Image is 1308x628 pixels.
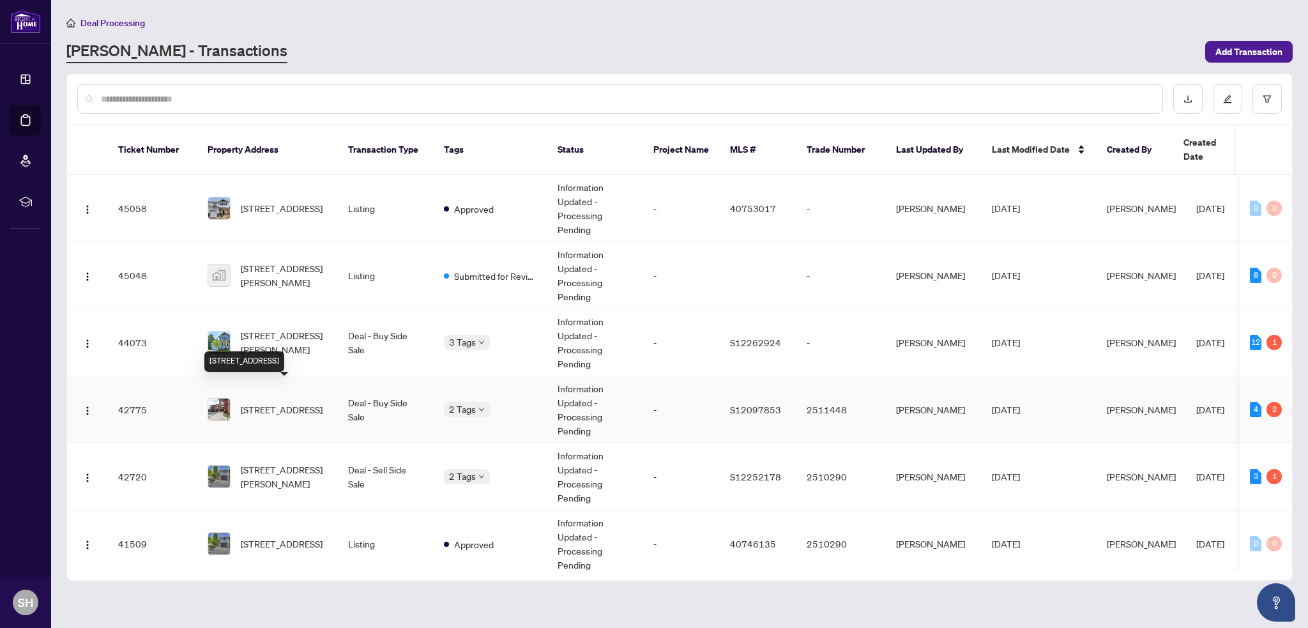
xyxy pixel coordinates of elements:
td: - [643,242,720,309]
span: [PERSON_NAME] [1107,203,1176,214]
td: Information Updated - Processing Pending [547,376,643,443]
button: Logo [77,332,98,353]
td: Information Updated - Processing Pending [547,175,643,242]
span: 3 Tags [449,335,476,349]
td: 45048 [108,242,197,309]
span: S12097853 [730,404,781,415]
span: 40753017 [730,203,776,214]
th: Ticket Number [108,125,197,175]
td: - [643,376,720,443]
span: [STREET_ADDRESS][PERSON_NAME] [241,328,328,356]
th: Project Name [643,125,720,175]
span: [STREET_ADDRESS] [241,201,323,215]
div: 0 [1266,536,1282,551]
button: Logo [77,399,98,420]
span: [DATE] [992,404,1020,415]
td: 44073 [108,309,197,376]
button: Open asap [1257,583,1295,622]
span: [STREET_ADDRESS] [241,537,323,551]
span: home [66,19,75,27]
td: - [796,175,886,242]
span: SH [18,594,33,611]
img: Logo [82,339,93,349]
span: S12262924 [730,337,781,348]
span: [PERSON_NAME] [1107,404,1176,415]
td: Listing [338,242,434,309]
span: [STREET_ADDRESS][PERSON_NAME] [241,261,328,289]
img: logo [10,10,41,33]
span: [PERSON_NAME] [1107,471,1176,482]
td: Information Updated - Processing Pending [547,510,643,578]
img: Logo [82,204,93,215]
td: [PERSON_NAME] [886,376,982,443]
th: Transaction Type [338,125,434,175]
span: [DATE] [992,203,1020,214]
span: Approved [454,202,494,216]
div: 8 [1250,268,1261,283]
th: Created Date [1173,125,1263,175]
a: [PERSON_NAME] - Transactions [66,40,287,63]
th: Last Modified Date [982,125,1097,175]
td: 2510290 [796,443,886,510]
span: Last Modified Date [992,142,1070,157]
span: [DATE] [992,270,1020,281]
span: [DATE] [992,471,1020,482]
th: Tags [434,125,547,175]
div: 0 [1266,201,1282,216]
span: [PERSON_NAME] [1107,538,1176,549]
div: 1 [1266,335,1282,350]
span: Add Transaction [1215,42,1282,62]
button: Logo [77,466,98,487]
img: thumbnail-img [208,399,230,420]
td: Information Updated - Processing Pending [547,443,643,510]
img: Logo [82,406,93,416]
div: 0 [1266,268,1282,283]
button: Logo [77,198,98,218]
button: Add Transaction [1205,41,1293,63]
td: - [643,443,720,510]
td: [PERSON_NAME] [886,175,982,242]
button: edit [1213,84,1242,114]
td: 42775 [108,376,197,443]
th: Last Updated By [886,125,982,175]
span: Created Date [1183,135,1237,164]
div: 2 [1266,402,1282,417]
td: 2511448 [796,376,886,443]
td: 2510290 [796,510,886,578]
span: S12252178 [730,471,781,482]
td: Deal - Sell Side Sale [338,443,434,510]
td: 42720 [108,443,197,510]
img: Logo [82,473,93,483]
td: [PERSON_NAME] [886,309,982,376]
td: [PERSON_NAME] [886,242,982,309]
td: 41509 [108,510,197,578]
span: download [1183,95,1192,103]
span: edit [1223,95,1232,103]
button: Logo [77,265,98,286]
td: Listing [338,175,434,242]
td: Information Updated - Processing Pending [547,242,643,309]
td: Deal - Buy Side Sale [338,376,434,443]
div: 12 [1250,335,1261,350]
td: - [643,510,720,578]
button: Logo [77,533,98,554]
th: Status [547,125,643,175]
td: 45058 [108,175,197,242]
img: Logo [82,272,93,282]
td: [PERSON_NAME] [886,510,982,578]
span: filter [1263,95,1272,103]
th: Trade Number [796,125,886,175]
span: [DATE] [992,538,1020,549]
td: - [796,309,886,376]
span: Approved [454,537,494,551]
div: 3 [1250,469,1261,484]
span: [DATE] [1196,404,1224,415]
span: Submitted for Review [454,269,537,283]
span: Deal Processing [80,17,145,29]
div: 4 [1250,402,1261,417]
div: 1 [1266,469,1282,484]
span: [PERSON_NAME] [1107,337,1176,348]
span: 2 Tags [449,469,476,484]
td: - [643,175,720,242]
span: down [478,473,485,480]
